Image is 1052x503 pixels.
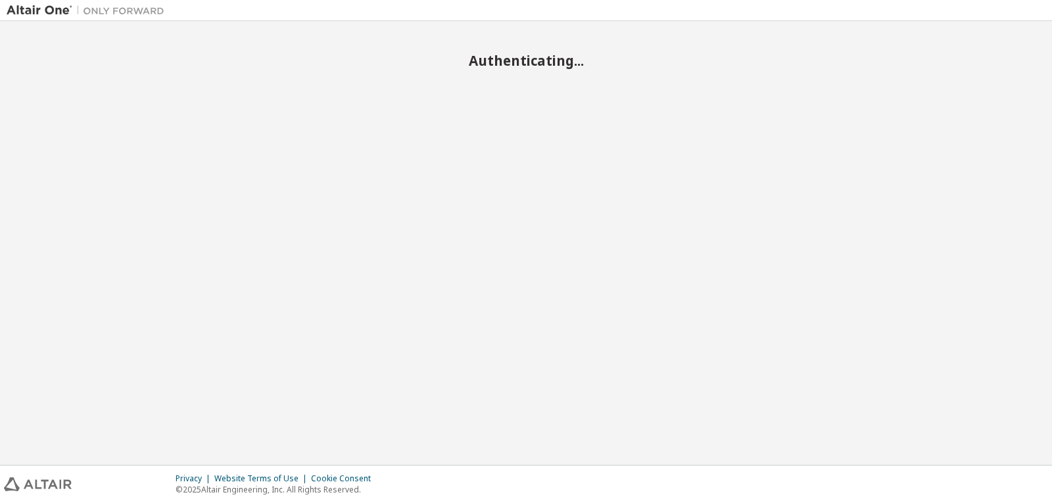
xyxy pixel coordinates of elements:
h2: Authenticating... [7,52,1045,69]
div: Privacy [176,473,214,484]
div: Cookie Consent [311,473,379,484]
p: © 2025 Altair Engineering, Inc. All Rights Reserved. [176,484,379,495]
img: Altair One [7,4,171,17]
div: Website Terms of Use [214,473,311,484]
img: altair_logo.svg [4,477,72,491]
